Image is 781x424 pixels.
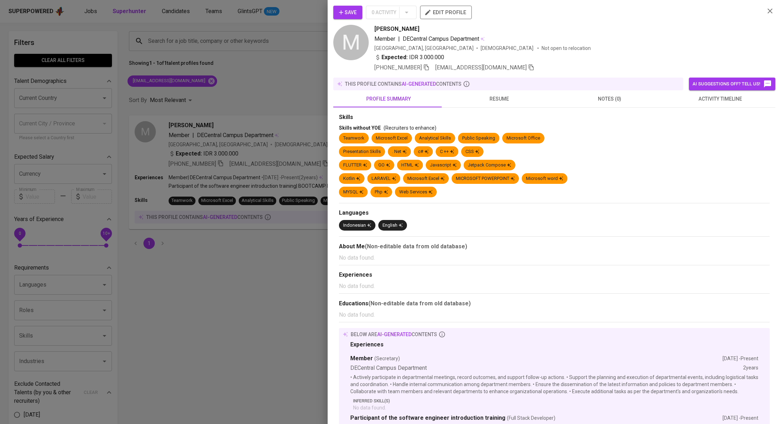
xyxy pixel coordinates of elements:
[723,355,758,362] div: [DATE] - Present
[426,8,466,17] span: edit profile
[401,162,419,169] div: HTML
[343,148,381,155] div: Presentation Skills
[343,222,371,229] div: Indonesian
[669,95,771,103] span: activity timeline
[374,53,444,62] div: IDR 3.000.000
[339,209,770,217] div: Languages
[392,148,407,155] div: . Net
[507,414,555,422] span: (Full Stack Developer)
[526,175,563,182] div: Microsoft word
[339,113,770,121] div: Skills
[333,6,362,19] button: Save
[384,125,436,131] span: (Recruiters to enhance)
[350,341,758,349] div: Experiences
[350,414,723,422] div: Participant of the software engineer introduction training
[435,64,527,71] span: [EMAIL_ADDRESS][DOMAIN_NAME]
[343,162,367,169] div: FLUTTER
[339,254,770,262] p: No data found.
[420,9,472,15] a: edit profile
[419,135,451,142] div: Analytical Skills
[456,175,515,182] div: MICROSOFT POWERPOINT
[468,162,511,169] div: Jetpack Compose
[339,242,770,251] div: About Me
[343,175,360,182] div: Kotlin
[692,80,772,88] span: AI suggestions off? Tell us!
[381,53,408,62] b: Expected:
[398,35,400,43] span: |
[338,95,440,103] span: profile summary
[374,45,474,52] div: [GEOGRAPHIC_DATA], [GEOGRAPHIC_DATA]
[377,332,412,337] span: AI-generated
[339,125,381,131] span: Skills without YOE
[420,6,472,19] button: edit profile
[465,148,479,155] div: CSS
[374,25,419,33] span: [PERSON_NAME]
[481,45,534,52] span: [DEMOGRAPHIC_DATA]
[353,398,758,404] p: Inferred Skill(s)
[407,175,445,182] div: Microsoft Excel
[440,148,454,155] div: C ++
[689,78,775,90] button: AI suggestions off? Tell us!
[743,364,758,372] div: 2 years
[343,189,363,196] div: MYSQL
[374,355,400,362] span: (Secretary)
[368,300,471,307] b: (Non-editable data from old database)
[430,162,457,169] div: Javascript
[559,95,661,103] span: notes (0)
[351,331,437,338] p: below are contents
[350,374,758,395] p: • Actively participate in departmental meetings, record outcomes, and support follow-up actions. ...
[374,35,395,42] span: Member
[376,135,408,142] div: Microsoft Excel
[403,35,479,42] span: DECentral Campus Department
[339,311,770,319] p: No data found.
[374,64,422,71] span: [PHONE_NUMBER]
[542,45,591,52] p: Not open to relocation
[339,299,770,308] div: Educations
[339,8,357,17] span: Save
[333,25,369,60] div: M
[506,135,540,142] div: Microsoft Office
[353,404,758,411] p: No data found.
[372,175,396,182] div: LARAVEL
[375,189,388,196] div: Php
[399,189,432,196] div: Web Services
[378,162,390,169] div: GO
[723,414,758,422] div: [DATE] - Present
[383,222,403,229] div: English
[343,135,364,142] div: Teamwork
[350,364,743,372] div: DECentral Campus Department
[339,271,770,279] div: Experiences
[448,95,550,103] span: resume
[345,80,462,87] p: this profile contains contents
[339,282,770,290] p: No data found.
[462,135,495,142] div: Public Speaking
[365,243,467,250] b: (Non-editable data from old database)
[402,81,436,87] span: AI-generated
[350,355,723,363] div: Member
[418,148,429,155] div: c#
